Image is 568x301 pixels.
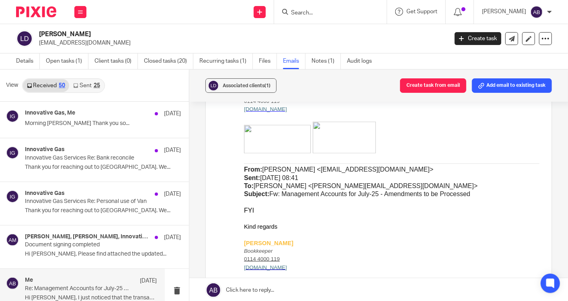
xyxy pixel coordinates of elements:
[164,190,181,198] p: [DATE]
[223,83,271,88] span: Associated clients
[472,78,552,93] button: Add email to existing task
[455,32,501,45] a: Create task
[25,233,151,240] h4: [PERSON_NAME], [PERSON_NAME], Innovative Gas, [PERSON_NAME]
[59,83,65,88] div: 50
[25,146,65,153] h4: Innovative Gas
[312,53,341,69] a: Notes (1)
[207,80,219,92] img: svg%3E
[6,190,19,203] img: svg%3E
[482,8,526,16] p: [PERSON_NAME]
[25,120,181,127] p: Morning [PERSON_NAME] Thank you so...
[6,277,19,290] img: svg%3E
[25,110,75,117] h4: Innovative Gas, Me
[6,110,19,123] img: svg%3E
[6,233,19,246] img: svg%3E
[400,78,466,93] button: Create task from email
[16,53,40,69] a: Details
[46,53,88,69] a: Open tasks (1)
[39,30,362,39] h2: [PERSON_NAME]
[259,53,277,69] a: Files
[25,207,181,214] p: Thank you for reaching out to [GEOGRAPHIC_DATA]. We...
[205,78,277,93] button: Associated clients(1)
[25,285,130,292] p: Re: Management Accounts for July-25 - Amendments to be Processed
[290,10,363,17] input: Search
[16,30,33,47] img: svg%3E
[25,155,150,162] p: Innovative Gas Services Re: Bank reconcile
[25,190,65,197] h4: Innovative Gas
[164,146,181,154] p: [DATE]
[69,79,104,92] a: Sent25
[164,110,181,118] p: [DATE]
[140,277,157,285] p: [DATE]
[265,83,271,88] span: (1)
[164,233,181,242] p: [DATE]
[530,6,543,18] img: svg%3E
[39,39,443,47] p: [EMAIL_ADDRESS][DOMAIN_NAME]
[25,242,150,248] p: Document signing completed
[6,81,18,90] span: View
[23,79,69,92] a: Received50
[347,53,378,69] a: Audit logs
[94,53,138,69] a: Client tasks (0)
[6,146,19,159] img: svg%3E
[94,83,100,88] div: 25
[25,164,181,171] p: Thank you for reaching out to [GEOGRAPHIC_DATA]. We...
[406,9,437,14] span: Get Support
[25,198,150,205] p: Innovative Gas Services Re: Personal use of Van
[199,53,253,69] a: Recurring tasks (1)
[144,53,193,69] a: Closed tasks (20)
[283,53,306,69] a: Emails
[25,277,33,284] h4: Me
[16,6,56,17] img: Pixie
[25,251,181,258] p: Hi [PERSON_NAME], Please find attached the updated...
